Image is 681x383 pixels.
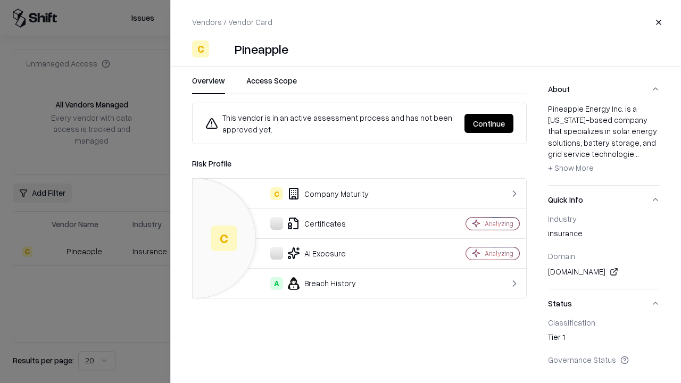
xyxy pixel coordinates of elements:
div: [DOMAIN_NAME] [548,265,660,278]
div: Pineapple [235,40,288,57]
button: Status [548,289,660,318]
div: A [270,277,283,290]
div: Risk Profile [192,157,527,170]
div: Breach History [201,277,429,290]
button: Continue [464,114,513,133]
p: Vendors / Vendor Card [192,16,272,28]
div: Pineapple Energy Inc. is a [US_STATE]-based company that specializes in solar energy solutions, b... [548,103,660,177]
img: Pineapple [213,40,230,57]
span: + Show More [548,163,594,172]
div: Certificates [201,217,429,230]
div: Classification [548,318,660,327]
span: ... [634,149,639,159]
div: Tier 1 [548,331,660,346]
div: C [270,187,283,200]
div: About [548,103,660,185]
div: Industry [548,214,660,223]
button: About [548,75,660,103]
div: This vendor is in an active assessment process and has not been approved yet. [205,112,456,135]
div: Company Maturity [201,187,429,200]
div: Analyzing [485,249,513,258]
button: Overview [192,75,225,94]
button: + Show More [548,160,594,177]
div: Governance Status [548,355,660,364]
div: C [192,40,209,57]
div: Analyzing [485,219,513,228]
button: Quick Info [548,186,660,214]
div: Quick Info [548,214,660,289]
div: Domain [548,251,660,261]
div: insurance [548,228,660,243]
div: AI Exposure [201,247,429,260]
button: Access Scope [246,75,297,94]
div: C [211,226,237,251]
